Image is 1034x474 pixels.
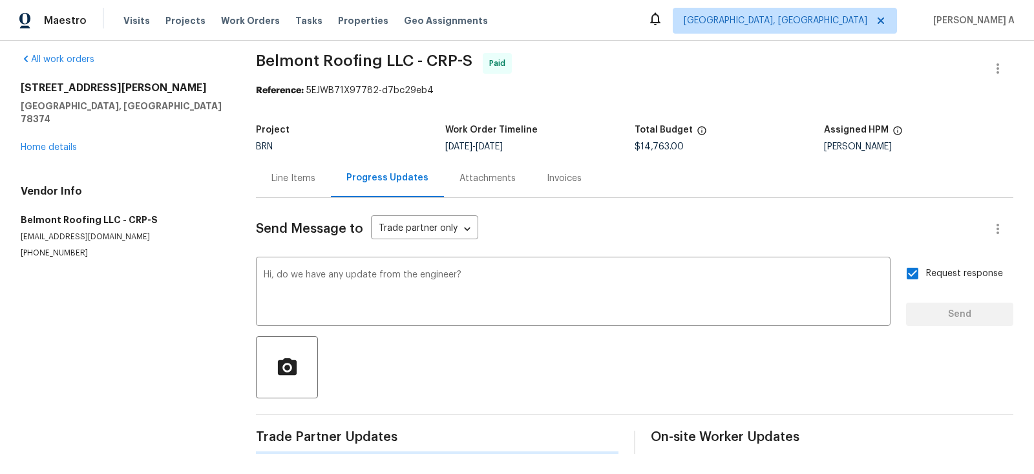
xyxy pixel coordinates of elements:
[489,57,511,70] span: Paid
[21,55,94,64] a: All work orders
[21,213,225,226] h5: Belmont Roofing LLC - CRP-S
[256,142,273,151] span: BRN
[21,248,225,259] p: [PHONE_NUMBER]
[256,222,363,235] span: Send Message to
[264,270,883,316] textarea: Hi, do we have any update from the engineer?
[256,125,290,135] h5: Project
[371,219,478,240] div: Trade partner only
[256,84,1013,97] div: 5EJWB71X97782-d7bc29eb4
[684,14,867,27] span: [GEOGRAPHIC_DATA], [GEOGRAPHIC_DATA]
[21,232,225,242] p: [EMAIL_ADDRESS][DOMAIN_NAME]
[928,14,1015,27] span: [PERSON_NAME] A
[221,14,280,27] span: Work Orders
[651,431,1013,444] span: On-site Worker Updates
[445,142,472,151] span: [DATE]
[21,143,77,152] a: Home details
[346,171,428,184] div: Progress Updates
[635,125,693,135] h5: Total Budget
[165,14,206,27] span: Projects
[476,142,503,151] span: [DATE]
[338,14,388,27] span: Properties
[445,125,538,135] h5: Work Order Timeline
[295,16,322,25] span: Tasks
[697,125,707,142] span: The total cost of line items that have been proposed by Opendoor. This sum includes line items th...
[21,81,225,94] h2: [STREET_ADDRESS][PERSON_NAME]
[123,14,150,27] span: Visits
[824,142,1013,151] div: [PERSON_NAME]
[256,53,472,69] span: Belmont Roofing LLC - CRP-S
[459,172,516,185] div: Attachments
[256,86,304,95] b: Reference:
[547,172,582,185] div: Invoices
[271,172,315,185] div: Line Items
[21,100,225,125] h5: [GEOGRAPHIC_DATA], [GEOGRAPHIC_DATA] 78374
[926,267,1003,281] span: Request response
[404,14,488,27] span: Geo Assignments
[44,14,87,27] span: Maestro
[445,142,503,151] span: -
[635,142,684,151] span: $14,763.00
[21,185,225,198] h4: Vendor Info
[256,431,618,444] span: Trade Partner Updates
[824,125,889,135] h5: Assigned HPM
[892,125,903,142] span: The hpm assigned to this work order.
